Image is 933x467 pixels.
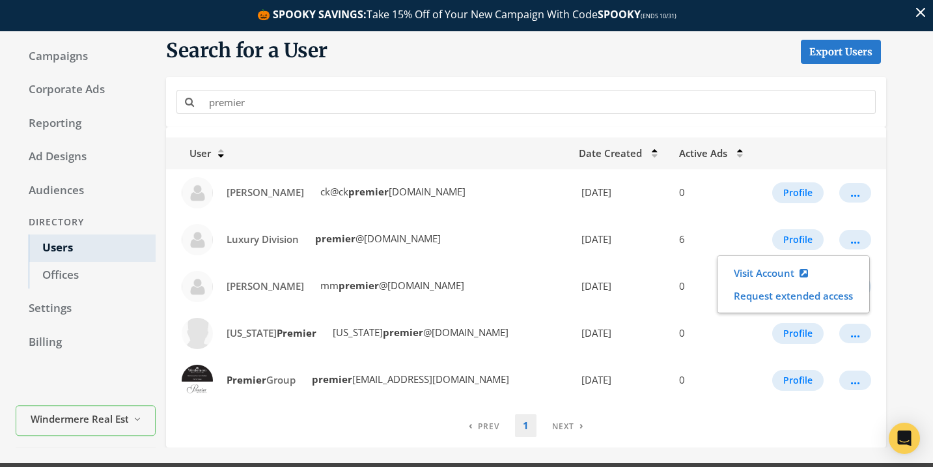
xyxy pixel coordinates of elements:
strong: premier [339,279,379,292]
strong: premier [315,232,355,245]
span: Date Created [579,147,642,160]
td: [DATE] [571,310,671,357]
img: Oregon Premier profile [182,318,213,349]
td: 0 [671,263,754,310]
td: 0 [671,310,754,357]
a: Offices [29,262,156,289]
td: 0 [671,357,754,404]
button: Profile [772,182,824,203]
span: mm @[DOMAIN_NAME] [318,279,464,292]
button: Windermere Real Estate [16,405,156,436]
a: Export Users [801,40,881,64]
div: ... [850,192,860,193]
span: [PERSON_NAME] [227,279,304,292]
a: Reporting [16,110,156,137]
span: User [174,147,211,160]
span: ck@ck [DOMAIN_NAME] [318,185,466,198]
strong: Premier [227,373,266,386]
div: ... [850,333,860,334]
i: Search for a name or email address [185,97,194,107]
button: ... [839,183,871,203]
strong: premier [312,373,352,386]
div: ... [850,239,860,240]
a: [PERSON_NAME] [218,180,313,205]
button: ... [839,324,871,343]
td: 6 [671,216,754,263]
td: 0 [671,169,754,216]
a: Visit Account [725,261,816,285]
a: Corporate Ads [16,76,156,104]
nav: pagination [461,414,591,437]
button: Profile [772,229,824,250]
a: Luxury Division [218,227,307,251]
input: Search for a name or email address [201,90,876,114]
span: [PERSON_NAME] [227,186,304,199]
a: [PERSON_NAME] [218,274,313,298]
button: Profile [772,323,824,344]
a: PremierGroup [218,368,304,392]
img: Maryanna Mayer profile [182,271,213,302]
span: [EMAIL_ADDRESS][DOMAIN_NAME] [309,373,509,386]
img: Christine Kueneke profile [182,177,213,208]
span: [US_STATE] @[DOMAIN_NAME] [330,326,508,339]
strong: premier [383,326,423,339]
div: ... [850,380,860,381]
a: Users [29,234,156,262]
button: ... [839,371,871,390]
strong: Premier [277,326,316,339]
strong: premier [348,185,389,198]
button: ... [839,230,871,249]
a: [US_STATE]Premier [218,321,325,345]
span: Group [227,373,296,386]
a: Audiences [16,177,156,205]
div: Open Intercom Messenger [889,423,920,454]
button: Request extended access [725,285,861,307]
a: Ad Designs [16,143,156,171]
span: Windermere Real Estate [31,412,128,427]
button: Profile [772,370,824,391]
img: Premier Group profile [182,365,213,396]
span: Luxury Division [227,233,299,246]
span: @[DOMAIN_NAME] [313,232,441,245]
span: Active Ads [679,147,727,160]
a: Billing [16,329,156,356]
td: [DATE] [571,216,671,263]
span: [US_STATE] [227,326,316,339]
td: [DATE] [571,169,671,216]
a: Campaigns [16,43,156,70]
a: 1 [515,414,536,437]
div: Directory [16,210,156,234]
td: [DATE] [571,357,671,404]
img: Luxury Division profile [182,224,213,255]
a: Settings [16,295,156,322]
span: Search for a User [166,38,327,64]
td: [DATE] [571,263,671,310]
